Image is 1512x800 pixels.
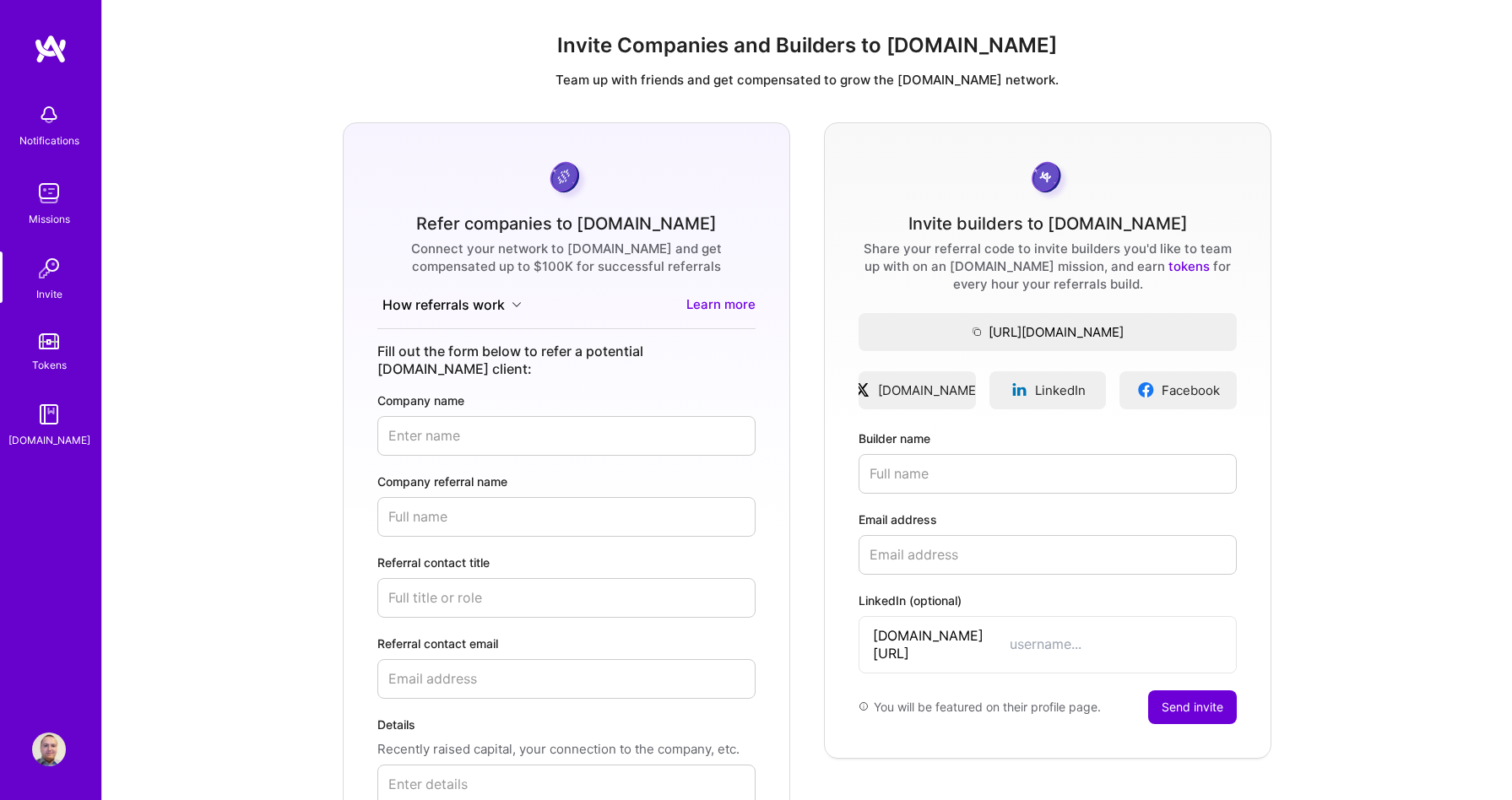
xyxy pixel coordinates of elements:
[377,240,756,275] div: Connect your network to [DOMAIN_NAME] and get compensated up to $100K for successful referrals
[859,430,1237,447] label: Builder name
[1035,381,1086,399] span: LinkedIn
[859,313,1237,351] button: [URL][DOMAIN_NAME]
[8,431,90,449] div: [DOMAIN_NAME]
[32,732,66,766] img: User Avatar
[1026,157,1070,202] img: grayCoin
[1168,258,1210,274] a: tokens
[32,397,66,431] img: guide book
[29,210,70,228] div: Missions
[32,98,66,132] img: bell
[377,343,756,378] div: Fill out the form below to refer a potential [DOMAIN_NAME] client:
[878,381,980,399] span: [DOMAIN_NAME]
[545,157,588,202] img: purpleCoin
[859,240,1237,293] div: Share your referral code to invite builders you'd like to team up with on an [DOMAIN_NAME] missio...
[1119,371,1237,409] a: Facebook
[377,416,756,456] input: Enter name
[1137,381,1155,398] img: facebookLogo
[377,716,756,733] label: Details
[1010,635,1222,653] input: username...
[377,740,756,758] p: Recently raised capital, your connection to the company, etc.
[377,497,756,537] input: Full name
[36,285,62,303] div: Invite
[116,71,1498,89] p: Team up with friends and get compensated to grow the [DOMAIN_NAME] network.
[32,176,66,210] img: teamwork
[377,473,756,490] label: Company referral name
[377,578,756,618] input: Full title or role
[1011,381,1028,398] img: linkedinLogo
[416,215,717,233] div: Refer companies to [DOMAIN_NAME]
[859,511,1237,528] label: Email address
[34,34,68,64] img: logo
[377,659,756,699] input: Email address
[859,454,1237,494] input: Full name
[1148,690,1237,724] button: Send invite
[32,251,66,285] img: Invite
[908,215,1188,233] div: Invite builders to [DOMAIN_NAME]
[377,295,527,315] button: How referrals work
[116,34,1498,58] h1: Invite Companies and Builders to [DOMAIN_NAME]
[377,635,756,652] label: Referral contact email
[854,381,871,398] img: xLogo
[377,392,756,409] label: Company name
[28,732,70,766] a: User Avatar
[859,371,976,409] a: [DOMAIN_NAME]
[377,554,756,571] label: Referral contact title
[39,333,59,349] img: tokens
[32,356,67,374] div: Tokens
[686,295,756,315] a: Learn more
[1162,381,1220,399] span: Facebook
[989,371,1107,409] a: LinkedIn
[859,323,1237,341] span: [URL][DOMAIN_NAME]
[859,592,1237,609] label: LinkedIn (optional)
[873,627,1010,662] span: [DOMAIN_NAME][URL]
[19,132,79,149] div: Notifications
[859,690,1101,724] div: You will be featured on their profile page.
[859,535,1237,575] input: Email address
